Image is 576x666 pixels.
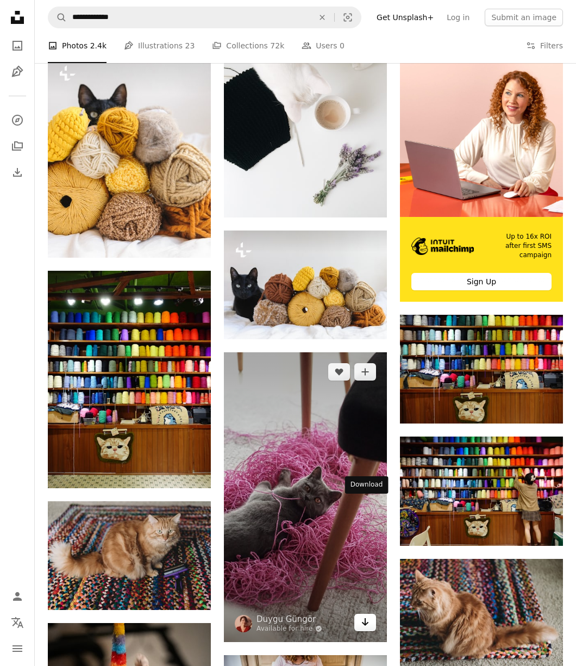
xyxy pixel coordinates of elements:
[7,7,28,30] a: Home — Unsplash
[270,40,284,52] span: 72k
[224,352,387,642] img: a cat laying on a pile of pink yarn
[400,54,563,217] img: file-1722962837469-d5d3a3dee0c7image
[7,586,28,607] a: Log in / Sign up
[400,54,563,302] a: Up to 16x ROI after first SMS campaignSign Up
[411,273,552,290] div: Sign Up
[485,9,563,26] button: Submit an image
[7,135,28,157] a: Collections
[411,238,474,255] img: file-1690386555781-336d1949dad1image
[224,279,387,289] a: a black cat sitting next to a pile of balls of yarn
[235,615,252,632] img: Go to Duygu Güngör's profile
[7,638,28,659] button: Menu
[302,28,345,63] a: Users 0
[185,40,195,52] span: 23
[48,151,211,160] a: a pile of balls of yarn sitting on top of a bed
[340,40,345,52] span: 0
[48,7,361,28] form: Find visuals sitewide
[7,35,28,57] a: Photos
[7,61,28,83] a: Illustrations
[256,625,322,633] a: Available for hire
[400,54,563,302] div: Blocked (specific): div[data-ad="true"]
[224,130,387,140] a: flatlay photo of white cat, cup of latte, and purple flowers
[400,364,563,374] a: A room filled with lots of different colored spools of thread
[310,7,334,28] button: Clear
[335,7,361,28] button: Visual search
[400,315,563,424] img: A room filled with lots of different colored spools of thread
[526,28,563,63] button: Filters
[224,231,387,339] img: a black cat sitting next to a pile of balls of yarn
[48,375,211,384] a: Colorful yarn spools fill shelves in an organized display.
[48,501,211,610] img: a cat sitting on top of a multicolored rug
[328,363,350,381] button: Like
[48,7,67,28] button: Search Unsplash
[48,54,211,258] img: a pile of balls of yarn sitting on top of a bed
[400,437,563,545] img: A person standing in front of a store filled with lots of colorful items
[345,476,389,494] div: Download
[490,232,552,259] span: Up to 16x ROI after first SMS campaign
[354,363,376,381] button: Add to Collection
[354,614,376,631] a: Download
[124,28,195,63] a: Illustrations 23
[224,492,387,502] a: a cat laying on a pile of pink yarn
[400,486,563,496] a: A person standing in front of a store filled with lots of colorful items
[48,271,211,488] img: Colorful yarn spools fill shelves in an organized display.
[256,614,322,625] a: Duygu Güngör
[212,28,284,63] a: Collections 72k
[224,54,387,217] img: flatlay photo of white cat, cup of latte, and purple flowers
[400,608,563,618] a: a cat sitting on a rug on the floor
[440,9,476,26] a: Log in
[7,161,28,183] a: Download History
[7,109,28,131] a: Explore
[48,551,211,561] a: a cat sitting on top of a multicolored rug
[370,9,440,26] a: Get Unsplash+
[7,612,28,633] button: Language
